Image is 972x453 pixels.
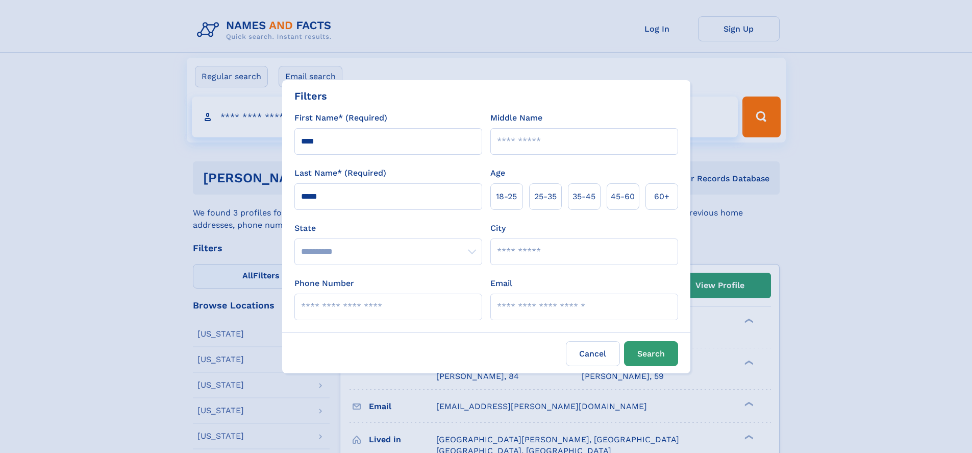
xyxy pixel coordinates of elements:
[490,112,542,124] label: Middle Name
[534,190,557,203] span: 25‑35
[294,88,327,104] div: Filters
[294,112,387,124] label: First Name* (Required)
[654,190,669,203] span: 60+
[624,341,678,366] button: Search
[572,190,595,203] span: 35‑45
[611,190,635,203] span: 45‑60
[490,222,506,234] label: City
[294,167,386,179] label: Last Name* (Required)
[294,277,354,290] label: Phone Number
[566,341,620,366] label: Cancel
[490,277,512,290] label: Email
[490,167,505,179] label: Age
[294,222,482,234] label: State
[496,190,517,203] span: 18‑25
